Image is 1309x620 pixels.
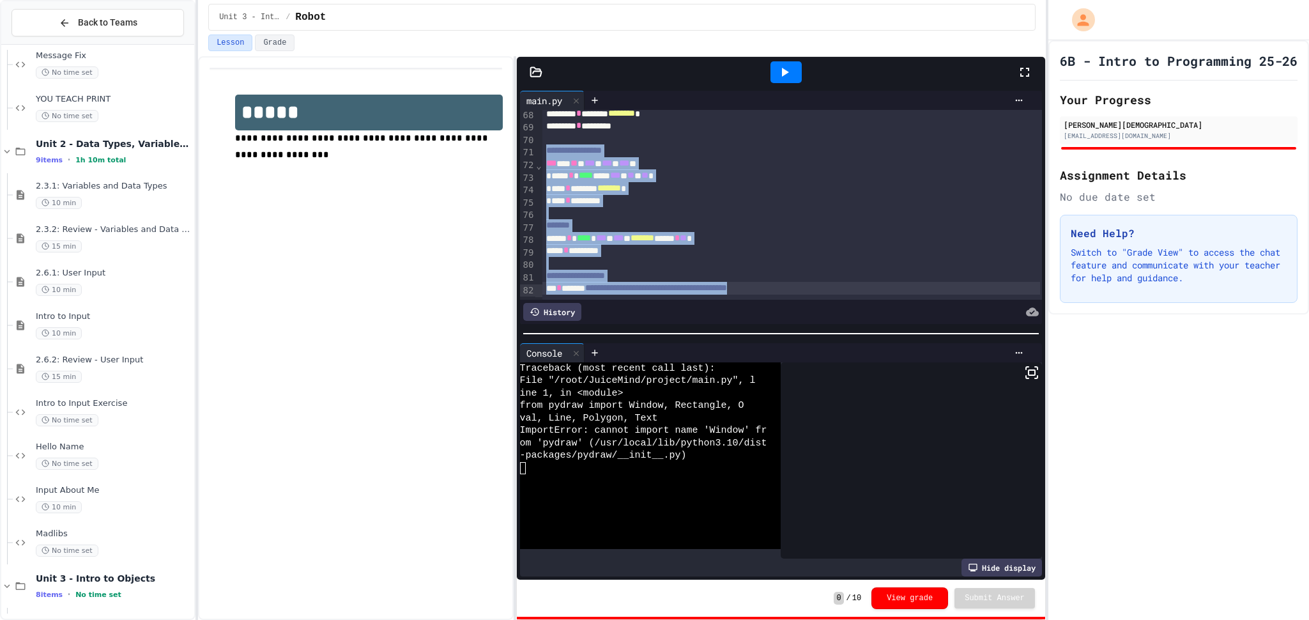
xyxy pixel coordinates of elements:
[520,259,536,272] div: 80
[36,529,192,539] span: Madlibs
[36,268,192,279] span: 2.6.1: User Input
[520,412,658,424] span: val, Line, Polygon, Text
[36,66,98,79] span: No time set
[286,12,290,22] span: /
[36,50,192,61] span: Message Fix
[520,272,536,284] div: 81
[520,121,536,134] div: 69
[520,343,585,362] div: Console
[36,414,98,426] span: No time set
[1060,166,1298,184] h2: Assignment Details
[1060,189,1298,205] div: No due date set
[36,311,192,322] span: Intro to Input
[961,559,1042,577] div: Hide display
[11,9,184,36] button: Back to Teams
[36,371,82,383] span: 15 min
[871,587,948,609] button: View grade
[1060,52,1298,70] h1: 6B - Intro to Programming 25-26
[1064,119,1294,130] div: [PERSON_NAME][DEMOGRAPHIC_DATA]
[36,458,98,470] span: No time set
[78,16,137,29] span: Back to Teams
[520,172,536,185] div: 73
[1064,131,1294,141] div: [EMAIL_ADDRESS][DOMAIN_NAME]
[523,303,581,321] div: History
[68,155,70,165] span: •
[36,224,192,235] span: 2.3.2: Review - Variables and Data Types
[36,284,82,296] span: 10 min
[535,160,542,171] span: Fold line
[965,593,1025,603] span: Submit Answer
[834,592,843,605] span: 0
[520,247,536,260] div: 79
[208,35,252,51] button: Lesson
[36,240,82,252] span: 15 min
[520,375,756,387] span: File "/root/JuiceMind/project/main.py", l
[255,35,295,51] button: Grade
[36,545,98,557] span: No time set
[36,138,192,150] span: Unit 2 - Data Types, Variables, [DEMOGRAPHIC_DATA]
[1060,91,1298,109] h2: Your Progress
[520,284,536,297] div: 82
[1071,246,1287,284] p: Switch to "Grade View" to access the chat feature and communicate with your teacher for help and ...
[520,399,744,412] span: from pydraw import Window, Rectangle, O
[36,355,192,366] span: 2.6.2: Review - User Input
[852,593,861,603] span: 10
[36,110,98,122] span: No time set
[520,362,716,375] span: Traceback (most recent call last):
[36,398,192,409] span: Intro to Input Exercise
[36,156,63,164] span: 9 items
[520,109,536,122] div: 68
[520,159,536,172] div: 72
[36,94,192,105] span: YOU TEACH PRINT
[520,134,536,147] div: 70
[520,222,536,235] div: 77
[520,91,585,110] div: main.py
[520,387,624,399] span: ine 1, in <module>
[520,346,569,360] div: Console
[520,197,536,210] div: 75
[520,437,767,449] span: om 'pydraw' (/usr/local/lib/python3.10/dist
[520,146,536,159] div: 71
[68,589,70,600] span: •
[520,94,569,107] div: main.py
[36,181,192,192] span: 2.3.1: Variables and Data Types
[36,485,192,496] span: Input About Me
[36,501,82,513] span: 10 min
[520,449,687,461] span: -packages/pydraw/__init__.py)
[36,591,63,599] span: 8 items
[219,12,280,22] span: Unit 3 - Intro to Objects
[75,591,121,599] span: No time set
[520,184,536,197] div: 74
[846,593,851,603] span: /
[75,156,126,164] span: 1h 10m total
[36,442,192,453] span: Hello Name
[1059,5,1098,35] div: My Account
[36,327,82,339] span: 10 min
[36,197,82,209] span: 10 min
[36,573,192,584] span: Unit 3 - Intro to Objects
[520,234,536,247] div: 78
[1071,226,1287,241] h3: Need Help?
[954,588,1035,608] button: Submit Answer
[520,424,767,437] span: ImportError: cannot import name 'Window' fr
[520,209,536,222] div: 76
[295,10,326,25] span: Robot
